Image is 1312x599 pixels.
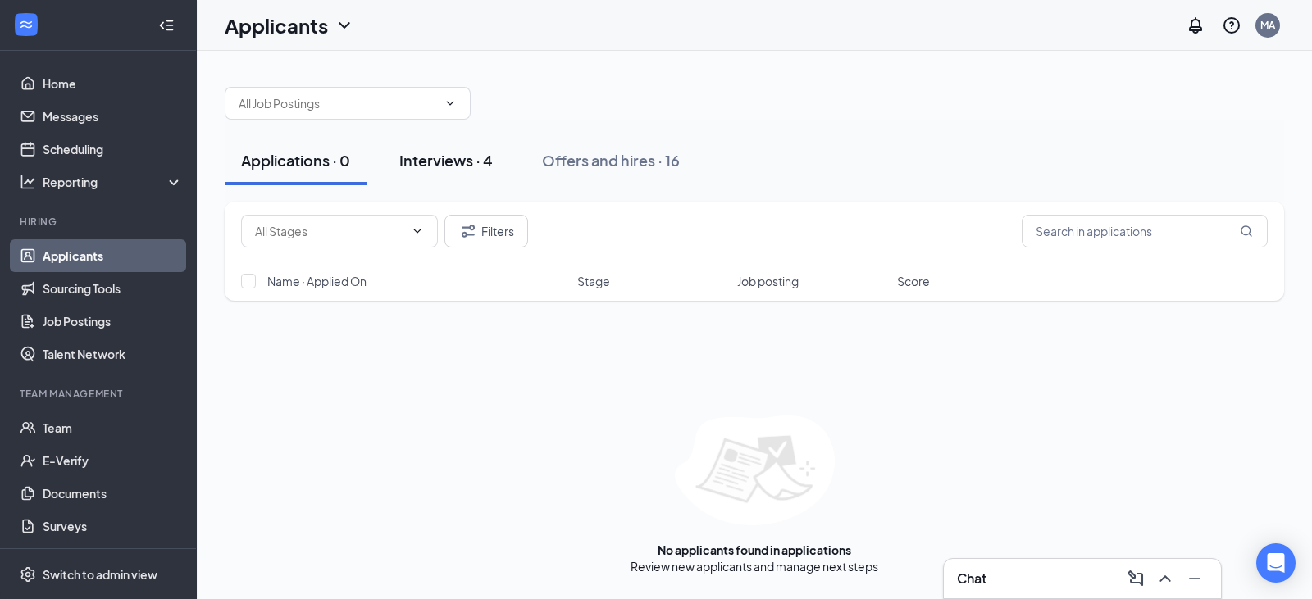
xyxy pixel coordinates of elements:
[43,100,183,133] a: Messages
[43,67,183,100] a: Home
[225,11,328,39] h1: Applicants
[577,273,610,289] span: Stage
[399,150,493,170] div: Interviews · 4
[631,558,878,574] div: Review new applicants and manage next steps
[444,215,528,247] button: Filter Filters
[43,566,157,583] div: Switch to admin view
[18,16,34,33] svg: WorkstreamLogo
[411,225,424,238] svg: ChevronDown
[1240,225,1253,238] svg: MagnifyingGlass
[1222,16,1241,35] svg: QuestionInfo
[43,510,183,542] a: Surveys
[1186,16,1205,35] svg: Notifications
[43,338,183,370] a: Talent Network
[458,221,478,241] svg: Filter
[1152,565,1178,592] button: ChevronUp
[1126,569,1146,588] svg: ComposeMessage
[20,215,180,229] div: Hiring
[43,305,183,338] a: Job Postings
[20,387,180,401] div: Team Management
[43,477,183,510] a: Documents
[43,444,183,477] a: E-Verify
[43,239,183,272] a: Applicants
[675,415,835,525] img: empty-state
[43,174,184,190] div: Reporting
[241,150,350,170] div: Applications · 0
[1185,569,1205,588] svg: Minimize
[737,273,799,289] span: Job posting
[897,273,930,289] span: Score
[1123,565,1149,592] button: ComposeMessage
[1155,569,1175,588] svg: ChevronUp
[1022,215,1268,247] input: Search in applications
[20,566,36,583] svg: Settings
[43,272,183,305] a: Sourcing Tools
[335,16,354,35] svg: ChevronDown
[158,17,175,34] svg: Collapse
[1182,565,1208,592] button: Minimize
[957,570,986,588] h3: Chat
[444,97,457,110] svg: ChevronDown
[43,133,183,166] a: Scheduling
[239,94,437,112] input: All Job Postings
[542,150,680,170] div: Offers and hires · 16
[255,222,404,240] input: All Stages
[658,542,851,558] div: No applicants found in applications
[1256,543,1296,583] div: Open Intercom Messenger
[43,411,183,444] a: Team
[20,174,36,190] svg: Analysis
[1260,18,1275,32] div: MA
[267,273,367,289] span: Name · Applied On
